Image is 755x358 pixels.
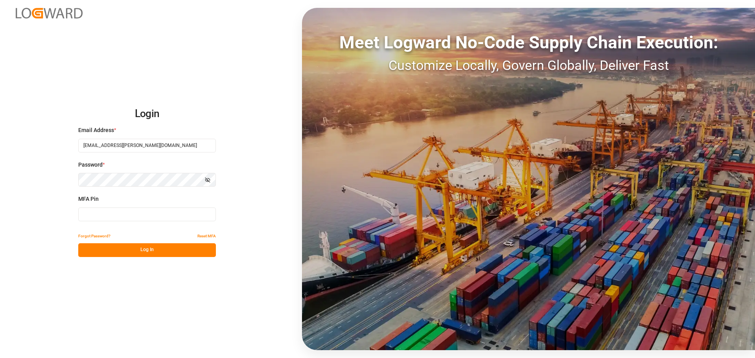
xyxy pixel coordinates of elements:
span: Email Address [78,126,114,134]
span: MFA Pin [78,195,99,203]
div: Customize Locally, Govern Globally, Deliver Fast [302,55,755,75]
button: Log In [78,243,216,257]
span: Password [78,161,103,169]
input: Enter your email [78,139,216,152]
button: Forgot Password? [78,229,110,243]
div: Meet Logward No-Code Supply Chain Execution: [302,29,755,55]
h2: Login [78,101,216,127]
img: Logward_new_orange.png [16,8,83,18]
button: Reset MFA [197,229,216,243]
